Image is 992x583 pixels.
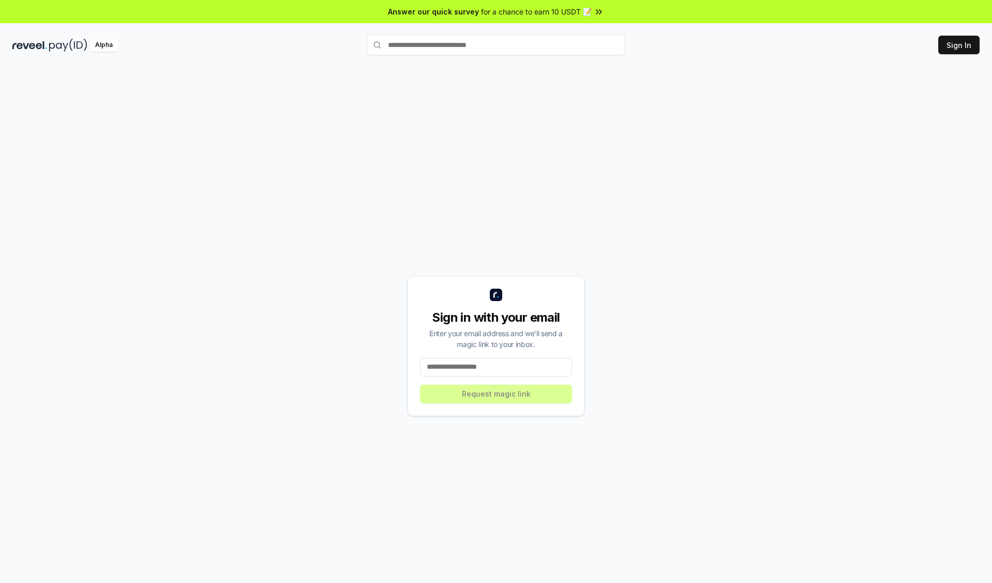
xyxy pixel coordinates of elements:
button: Sign In [938,36,980,54]
span: for a chance to earn 10 USDT 📝 [481,6,592,17]
span: Answer our quick survey [388,6,479,17]
img: logo_small [490,289,502,301]
img: reveel_dark [12,39,47,52]
div: Alpha [89,39,118,52]
img: pay_id [49,39,87,52]
div: Enter your email address and we’ll send a magic link to your inbox. [420,328,572,350]
div: Sign in with your email [420,309,572,326]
